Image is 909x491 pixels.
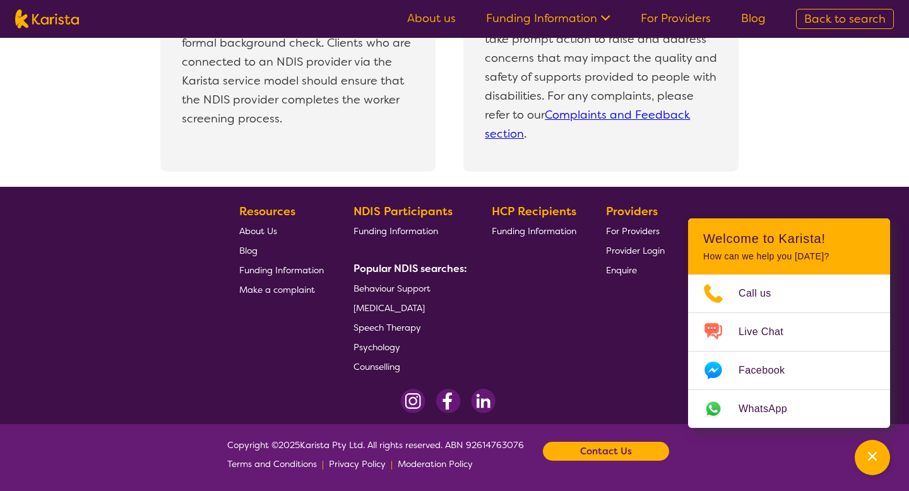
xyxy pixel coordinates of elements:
[353,341,400,353] span: Psychology
[227,435,524,473] span: Copyright © 2025 Karista Pty Ltd. All rights reserved. ABN 92614763076
[606,221,665,240] a: For Providers
[353,298,462,317] a: [MEDICAL_DATA]
[741,11,766,26] a: Blog
[580,442,632,461] b: Contact Us
[353,221,462,240] a: Funding Information
[353,317,462,337] a: Speech Therapy
[606,204,658,219] b: Providers
[855,440,890,475] button: Channel Menu
[407,11,456,26] a: About us
[688,390,890,428] a: Web link opens in a new tab.
[606,225,660,237] span: For Providers
[239,245,258,256] span: Blog
[239,204,295,219] b: Resources
[739,399,802,418] span: WhatsApp
[703,231,875,246] h2: Welcome to Karista!
[353,283,431,294] span: Behaviour Support
[353,302,425,314] span: [MEDICAL_DATA]
[436,389,461,413] img: Facebook
[329,454,386,473] a: Privacy Policy
[239,221,324,240] a: About Us
[739,322,799,341] span: Live Chat
[353,225,438,237] span: Funding Information
[239,225,277,237] span: About Us
[796,9,894,29] a: Back to search
[492,225,576,237] span: Funding Information
[15,9,79,28] img: Karista logo
[322,454,324,473] p: |
[485,107,690,141] a: Complaints and Feedback section
[353,204,453,219] b: NDIS Participants
[804,11,886,27] span: Back to search
[703,251,875,262] p: How can we help you [DATE]?
[398,458,473,470] span: Moderation Policy
[239,284,315,295] span: Make a complaint
[329,458,386,470] span: Privacy Policy
[391,454,393,473] p: |
[606,240,665,260] a: Provider Login
[239,280,324,299] a: Make a complaint
[739,361,800,380] span: Facebook
[353,278,462,298] a: Behaviour Support
[688,218,890,428] div: Channel Menu
[492,204,576,219] b: HCP Recipients
[398,454,473,473] a: Moderation Policy
[606,264,637,276] span: Enquire
[739,284,787,303] span: Call us
[486,11,610,26] a: Funding Information
[353,357,462,376] a: Counselling
[492,221,576,240] a: Funding Information
[353,337,462,357] a: Psychology
[353,361,400,372] span: Counselling
[239,264,324,276] span: Funding Information
[353,322,421,333] span: Speech Therapy
[471,389,496,413] img: LinkedIn
[606,260,665,280] a: Enquire
[353,262,467,275] b: Popular NDIS searches:
[227,458,317,470] span: Terms and Conditions
[239,240,324,260] a: Blog
[641,11,711,26] a: For Providers
[227,454,317,473] a: Terms and Conditions
[401,389,425,413] img: Instagram
[606,245,665,256] span: Provider Login
[239,260,324,280] a: Funding Information
[688,275,890,428] ul: Choose channel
